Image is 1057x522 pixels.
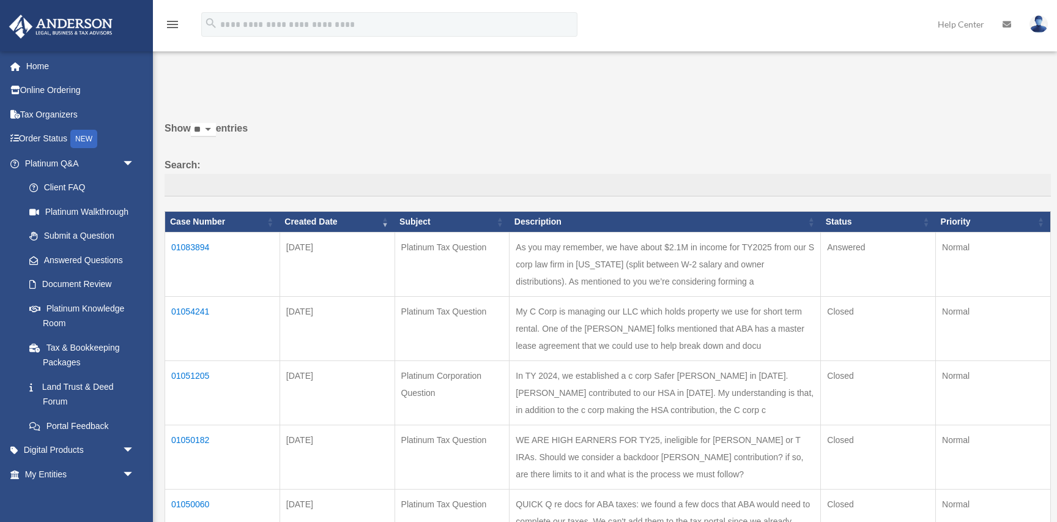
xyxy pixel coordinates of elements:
[191,123,216,137] select: Showentries
[510,232,821,296] td: As you may remember, we have about $2.1M in income for TY2025 from our S corp law firm in [US_STA...
[821,296,936,360] td: Closed
[936,360,1051,425] td: Normal
[122,438,147,463] span: arrow_drop_down
[204,17,218,30] i: search
[165,360,280,425] td: 01051205
[17,335,147,375] a: Tax & Bookkeeping Packages
[9,78,153,103] a: Online Ordering
[280,232,395,296] td: [DATE]
[1029,15,1048,33] img: User Pic
[165,21,180,32] a: menu
[70,130,97,148] div: NEW
[9,127,153,152] a: Order StatusNEW
[17,296,147,335] a: Platinum Knowledge Room
[165,17,180,32] i: menu
[122,462,147,487] span: arrow_drop_down
[510,296,821,360] td: My C Corp is managing our LLC which holds property we use for short term rental. One of the [PERS...
[165,174,1051,197] input: Search:
[9,151,147,176] a: Platinum Q&Aarrow_drop_down
[17,224,147,248] a: Submit a Question
[280,360,395,425] td: [DATE]
[165,425,280,489] td: 01050182
[122,151,147,176] span: arrow_drop_down
[17,375,147,414] a: Land Trust & Deed Forum
[821,425,936,489] td: Closed
[165,212,280,233] th: Case Number: activate to sort column ascending
[165,296,280,360] td: 01054241
[17,199,147,224] a: Platinum Walkthrough
[936,212,1051,233] th: Priority: activate to sort column ascending
[395,296,510,360] td: Platinum Tax Question
[9,462,153,487] a: My Entitiesarrow_drop_down
[9,438,153,463] a: Digital Productsarrow_drop_down
[9,54,153,78] a: Home
[165,232,280,296] td: 01083894
[17,414,147,438] a: Portal Feedback
[17,272,147,297] a: Document Review
[6,15,116,39] img: Anderson Advisors Platinum Portal
[821,212,936,233] th: Status: activate to sort column ascending
[395,360,510,425] td: Platinum Corporation Question
[936,296,1051,360] td: Normal
[9,102,153,127] a: Tax Organizers
[936,232,1051,296] td: Normal
[280,425,395,489] td: [DATE]
[17,248,141,272] a: Answered Questions
[395,232,510,296] td: Platinum Tax Question
[510,425,821,489] td: WE ARE HIGH EARNERS FOR TY25, ineligible for [PERSON_NAME] or T IRAs. Should we consider a backdo...
[165,120,1051,149] label: Show entries
[395,212,510,233] th: Subject: activate to sort column ascending
[395,425,510,489] td: Platinum Tax Question
[17,176,147,200] a: Client FAQ
[821,360,936,425] td: Closed
[510,212,821,233] th: Description: activate to sort column ascending
[936,425,1051,489] td: Normal
[280,212,395,233] th: Created Date: activate to sort column ascending
[165,157,1051,197] label: Search:
[821,232,936,296] td: Answered
[280,296,395,360] td: [DATE]
[510,360,821,425] td: In TY 2024, we established a c corp Safer [PERSON_NAME] in [DATE]. [PERSON_NAME] contributed to o...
